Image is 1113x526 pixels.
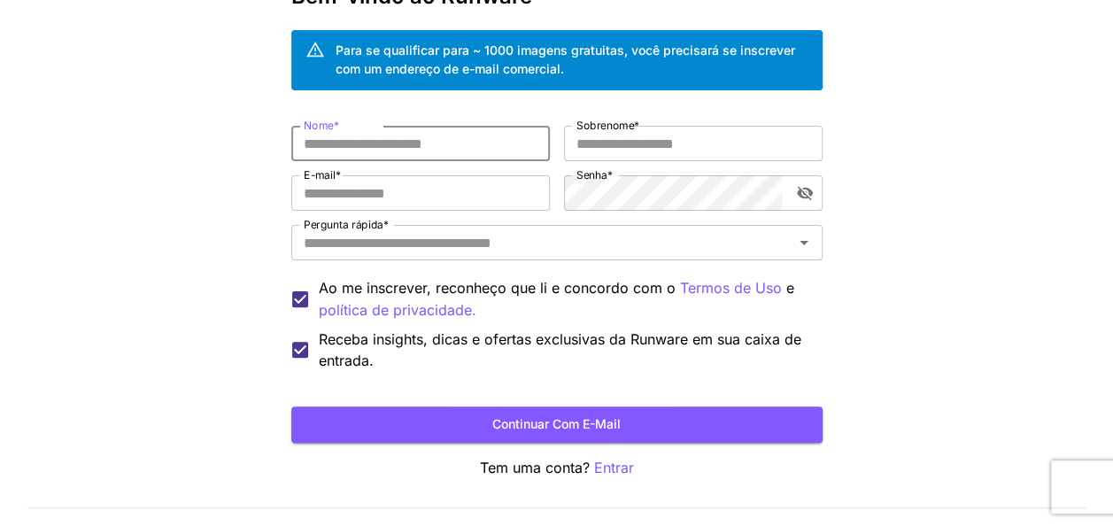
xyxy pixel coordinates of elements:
span: Receba insights, dicas e ofertas exclusivas da Runware em sua caixa de entrada. [319,329,808,371]
label: Nome [304,118,339,133]
div: Para se qualificar para ~ 1000 imagens gratuitas, você precisará se inscrever com um endereço de ... [336,41,808,78]
button: Alternar visibilidade de senha [789,177,821,209]
button: Continuar com e-mail [291,406,823,443]
font: Tem uma conta? [480,459,590,476]
label: Senha [576,167,613,182]
button: Ao me inscrever, reconheço que li e concordo com o Termos de Uso e [319,299,476,321]
font: Ao me inscrever, reconheço que li e concordo com o [319,279,676,297]
button: Ao me inscrever, reconheço que li e concordo com o e política de privacidade. [680,277,782,299]
label: E-mail [304,167,341,182]
font: Termos de Uso [680,279,782,297]
label: Pergunta rápida [304,217,389,232]
label: Sobrenome [576,118,639,133]
p: política de privacidade. [319,299,476,321]
button: Abrir [792,230,816,255]
button: Entrar [594,457,634,479]
font: e [786,279,794,297]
